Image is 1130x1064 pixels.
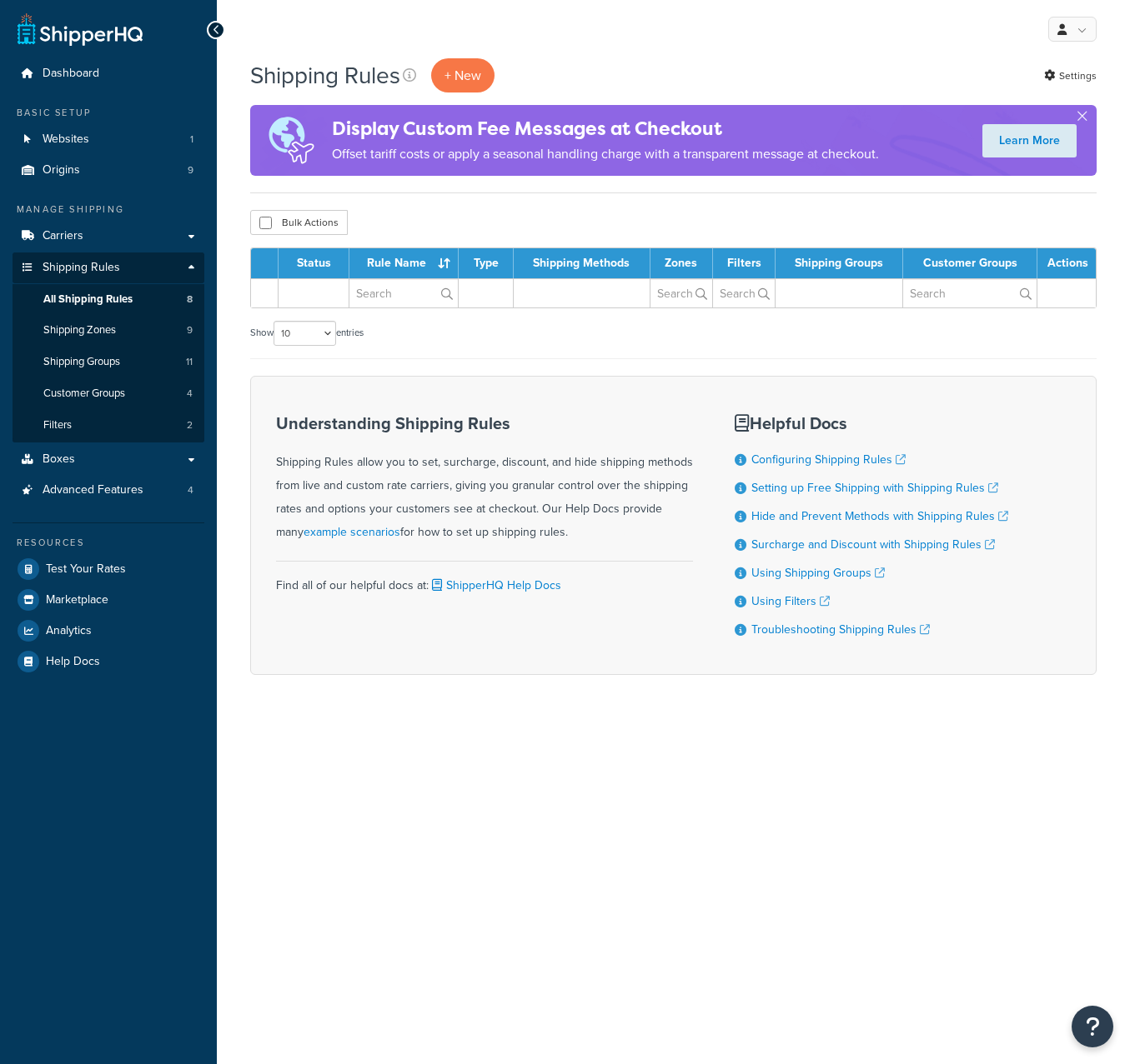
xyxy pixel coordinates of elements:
[46,624,92,638] span: Analytics
[43,261,120,275] span: Shipping Rules
[13,106,204,120] div: Basic Setup
[349,279,458,307] input: Search
[13,536,204,550] div: Resources
[332,142,879,166] p: Offset tariff costs or apply a seasonal handling charge with a transparent message at checkout.
[13,284,204,315] li: All Shipping Rules
[276,561,693,597] div: Find all of our helpful docs at:
[13,616,204,646] a: Analytics
[459,248,513,278] th: Type
[13,284,204,315] a: All Shipping Rules 8
[43,132,89,147] span: Websites
[43,483,143,497] span: Advanced Features
[751,451,906,468] a: Configuring Shipping Rules
[776,248,903,278] th: Shipping Groups
[429,577,561,594] a: ShipperHQ Help Docs
[186,355,193,369] span: 11
[276,414,693,544] div: Shipping Rules allow you to set, surcharge, discount, and hide shipping methods from live and cus...
[250,210,348,235] button: Bulk Actions
[751,621,930,638] a: Troubleshooting Shipping Rules
[250,59,400,92] h1: Shipping Rules
[13,585,204,615] a: Marketplace
[13,155,204,186] a: Origins 9
[332,115,879,142] h4: Display Custom Fee Messages at Checkout
[46,562,126,577] span: Test Your Rates
[13,410,204,441] a: Filters 2
[46,655,100,669] span: Help Docs
[274,321,336,346] select: Showentries
[46,593,108,607] span: Marketplace
[903,279,1036,307] input: Search
[751,507,1008,525] a: Hide and Prevent Methods with Shipping Rules
[43,323,116,337] span: Shipping Zones
[1044,64,1097,87] a: Settings
[43,163,80,177] span: Origins
[13,410,204,441] li: Filters
[279,248,349,278] th: Status
[13,444,204,475] a: Boxes
[903,248,1037,278] th: Customer Groups
[13,221,204,252] a: Carriers
[431,58,495,92] p: + New
[650,279,712,307] input: Search
[43,387,125,401] span: Customer Groups
[751,536,995,553] a: Surcharge and Discount with Shipping Rules
[13,647,204,677] a: Help Docs
[13,58,204,89] a: Dashboard
[43,292,133,307] span: All Shipping Rules
[43,229,83,243] span: Carriers
[13,475,204,506] a: Advanced Features 4
[43,355,120,369] span: Shipping Groups
[13,202,204,217] div: Manage Shipping
[514,248,650,278] th: Shipping Methods
[187,387,193,401] span: 4
[13,252,204,442] li: Shipping Rules
[13,554,204,584] a: Test Your Rates
[751,564,885,582] a: Using Shipping Groups
[187,292,193,307] span: 8
[349,248,459,278] th: Rule Name
[650,248,713,278] th: Zones
[18,12,143,46] a: ShipperHQ Home
[13,347,204,377] a: Shipping Groups 11
[187,323,193,337] span: 9
[13,124,204,155] a: Websites 1
[13,155,204,186] li: Origins
[304,523,400,541] a: example scenarios
[13,475,204,506] li: Advanced Features
[190,132,193,147] span: 1
[982,124,1077,157] a: Learn More
[188,163,193,177] span: 9
[13,315,204,346] li: Shipping Zones
[13,378,204,409] li: Customer Groups
[187,418,193,432] span: 2
[43,67,99,81] span: Dashboard
[13,124,204,155] li: Websites
[43,418,72,432] span: Filters
[13,252,204,283] a: Shipping Rules
[713,279,775,307] input: Search
[751,479,998,497] a: Setting up Free Shipping with Shipping Rules
[250,321,364,346] label: Show entries
[1072,1006,1113,1047] button: Open Resource Center
[13,347,204,377] li: Shipping Groups
[188,483,193,497] span: 4
[13,378,204,409] a: Customer Groups 4
[13,315,204,346] a: Shipping Zones 9
[276,414,693,432] h3: Understanding Shipping Rules
[713,248,776,278] th: Filters
[735,414,1008,432] h3: Helpful Docs
[751,592,830,610] a: Using Filters
[43,452,75,467] span: Boxes
[250,105,332,176] img: duties-banner-06bc72dcb5fe05cb3f9472aba00be2ae8eb53ab6f0d8bb03d382ba314ac3c341.png
[1037,248,1096,278] th: Actions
